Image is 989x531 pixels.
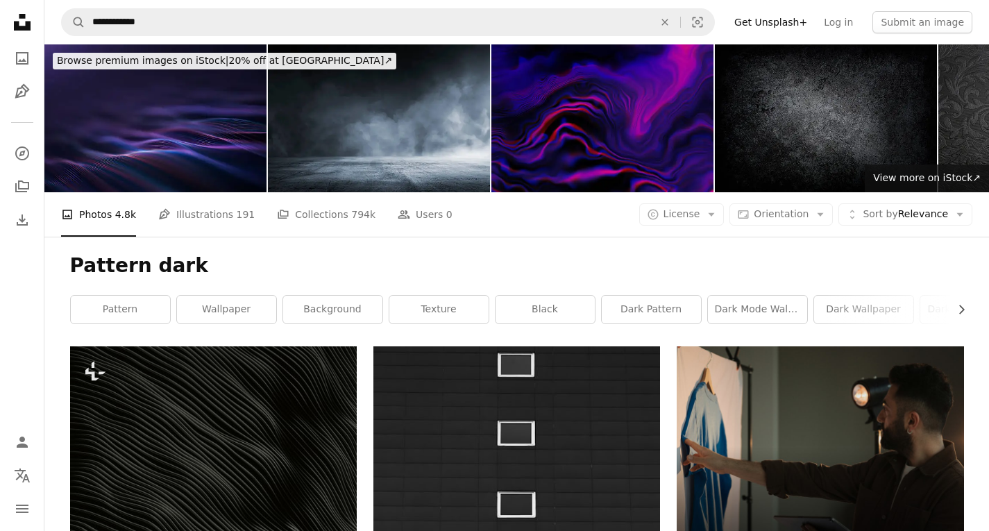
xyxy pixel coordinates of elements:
[8,428,36,456] a: Log in / Sign up
[177,296,276,323] a: wallpaper
[491,44,713,192] img: Marble Colorful Neon Wave Pattern Prism Glitch Effect Abstract Background Dark Purple Blue Hot Pi...
[663,208,700,219] span: License
[57,55,228,66] span: Browse premium images on iStock |
[158,192,255,237] a: Illustrations 191
[838,203,972,226] button: Sort byRelevance
[872,11,972,33] button: Submit an image
[62,9,85,35] button: Search Unsplash
[8,495,36,523] button: Menu
[754,208,809,219] span: Orientation
[681,9,714,35] button: Visual search
[70,253,964,278] h1: Pattern dark
[863,208,948,221] span: Relevance
[602,296,701,323] a: dark pattern
[865,165,989,192] a: View more on iStock↗
[44,44,405,78] a: Browse premium images on iStock|20% off at [GEOGRAPHIC_DATA]↗
[237,207,255,222] span: 191
[57,55,392,66] span: 20% off at [GEOGRAPHIC_DATA] ↗
[715,44,937,192] img: XXXL dark concrete
[814,296,913,323] a: dark wallpaper
[8,140,36,167] a: Explore
[8,44,36,72] a: Photos
[351,207,375,222] span: 794k
[446,207,453,222] span: 0
[8,462,36,489] button: Language
[398,192,453,237] a: Users 0
[8,78,36,106] a: Illustrations
[708,296,807,323] a: dark mode wallpaper
[815,11,861,33] a: Log in
[44,44,267,192] img: Flowing Lines - Abstract Background Image - Waves, Copy Space, Dark
[268,44,490,192] img: Texture dark concrete floor
[729,203,833,226] button: Orientation
[8,206,36,234] a: Download History
[873,172,981,183] span: View more on iStock ↗
[61,8,715,36] form: Find visuals sitewide
[71,296,170,323] a: pattern
[650,9,680,35] button: Clear
[277,192,375,237] a: Collections 794k
[949,296,964,323] button: scroll list to the right
[389,296,489,323] a: texture
[283,296,382,323] a: background
[726,11,815,33] a: Get Unsplash+
[863,208,897,219] span: Sort by
[8,173,36,201] a: Collections
[496,296,595,323] a: black
[639,203,725,226] button: License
